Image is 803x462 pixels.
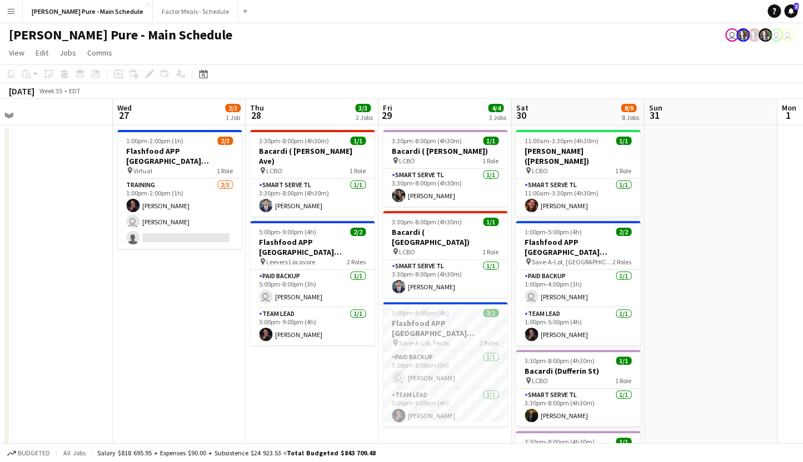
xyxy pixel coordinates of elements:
[55,46,81,60] a: Jobs
[87,48,112,58] span: Comms
[759,28,772,42] app-user-avatar: Ashleigh Rains
[287,449,376,457] span: Total Budgeted $843 709.48
[784,4,797,18] a: 2
[59,48,76,58] span: Jobs
[794,3,799,10] span: 2
[69,87,81,95] div: EDT
[9,48,24,58] span: View
[83,46,117,60] a: Comms
[725,28,739,42] app-user-avatar: Leticia Fayzano
[97,449,376,457] div: Salary $818 695.95 + Expenses $90.00 + Subsistence $24 923.53 =
[153,1,238,22] button: Factor Meals - Schedule
[37,87,64,95] span: Week 35
[36,48,48,58] span: Edit
[6,447,52,459] button: Budgeted
[23,1,153,22] button: [PERSON_NAME] Pure - Main Schedule
[770,28,783,42] app-user-avatar: Tifany Scifo
[736,28,750,42] app-user-avatar: Ashleigh Rains
[18,449,50,457] span: Budgeted
[781,28,794,42] app-user-avatar: Tifany Scifo
[61,449,88,457] span: All jobs
[9,86,34,97] div: [DATE]
[31,46,53,60] a: Edit
[747,28,761,42] app-user-avatar: Ashleigh Rains
[4,46,29,60] a: View
[9,27,232,43] h1: [PERSON_NAME] Pure - Main Schedule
